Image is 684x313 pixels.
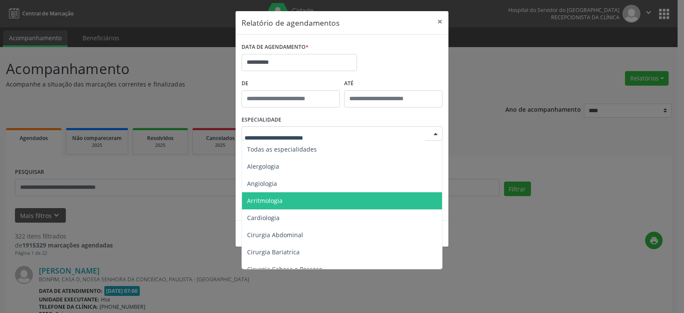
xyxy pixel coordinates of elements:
label: DATA DE AGENDAMENTO [242,41,309,54]
span: Cardiologia [247,214,280,222]
label: ESPECIALIDADE [242,113,281,127]
label: De [242,77,340,90]
button: Close [431,11,448,32]
span: Cirurgia Cabeça e Pescoço [247,265,322,273]
span: Arritmologia [247,197,283,205]
span: Cirurgia Bariatrica [247,248,300,256]
span: Alergologia [247,162,279,170]
span: Cirurgia Abdominal [247,231,303,239]
label: ATÉ [344,77,442,90]
span: Todas as especialidades [247,145,317,153]
h5: Relatório de agendamentos [242,17,339,28]
span: Angiologia [247,179,277,188]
